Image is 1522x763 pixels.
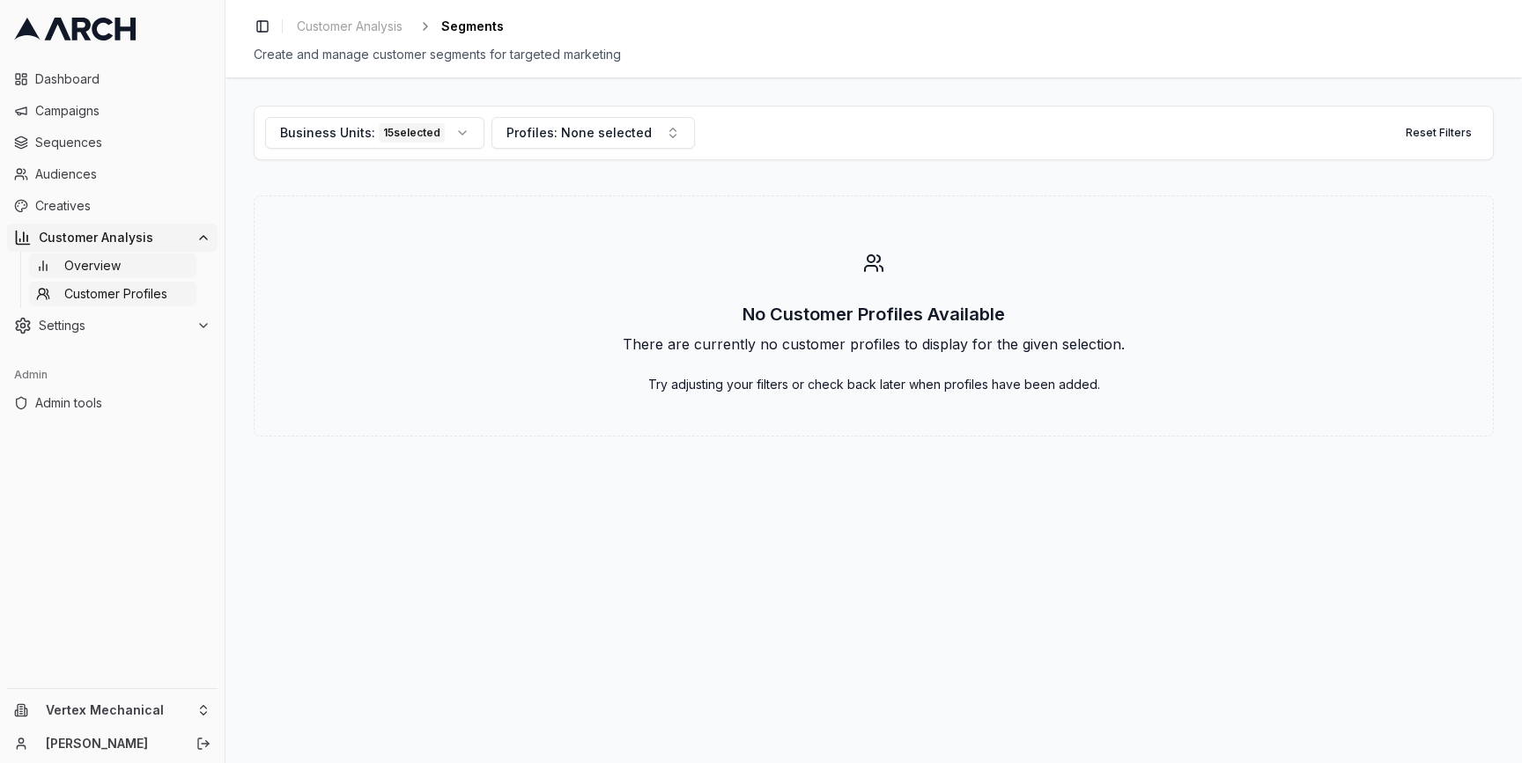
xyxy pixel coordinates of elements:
[29,282,196,306] a: Customer Profiles
[7,192,218,220] a: Creatives
[191,731,216,756] button: Log out
[7,361,218,389] div: Admin
[35,197,211,215] span: Creatives
[297,18,403,35] span: Customer Analysis
[1395,119,1482,147] button: Reset Filters
[7,224,218,252] button: Customer Analysis
[254,46,1494,63] div: Create and manage customer segments for targeted marketing
[29,253,196,278] a: Overview
[290,14,410,39] a: Customer Analysis
[623,334,1125,355] p: There are currently no customer profiles to display for the given selection.
[39,317,189,334] span: Settings
[506,124,652,142] div: Profiles: None selected
[7,312,218,340] button: Settings
[64,257,121,275] span: Overview
[35,134,211,151] span: Sequences
[265,117,484,149] button: Business Units:15selected
[7,128,218,157] a: Sequences
[7,389,218,417] a: Admin tools
[7,65,218,93] a: Dashboard
[46,735,177,752] a: [PERSON_NAME]
[35,70,211,88] span: Dashboard
[35,165,211,183] span: Audiences
[648,376,1100,393] p: Try adjusting your filters or check back later when profiles have been added.
[35,102,211,120] span: Campaigns
[379,123,445,143] div: 15 selected
[46,702,189,718] span: Vertex Mechanical
[441,18,504,35] span: Segments
[7,160,218,188] a: Audiences
[743,302,1005,326] h3: No Customer Profiles Available
[7,696,218,724] button: Vertex Mechanical
[7,97,218,125] a: Campaigns
[39,229,189,246] span: Customer Analysis
[35,394,211,412] span: Admin tools
[290,14,504,39] nav: breadcrumb
[280,124,375,142] span: Business Units:
[64,285,167,303] span: Customer Profiles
